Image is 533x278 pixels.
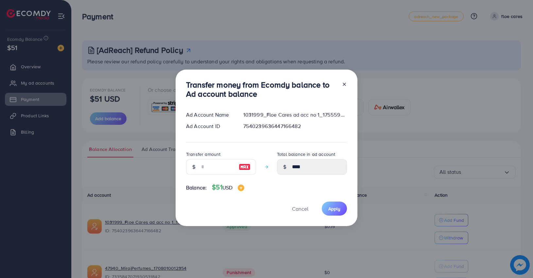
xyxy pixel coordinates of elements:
span: Cancel [292,205,308,212]
button: Apply [322,202,347,216]
span: Balance: [186,184,207,191]
button: Cancel [284,202,317,216]
div: 1031999_Floe Cares ad acc no 1_1755598915786 [238,111,352,119]
h3: Transfer money from Ecomdy balance to Ad account balance [186,80,336,99]
img: image [239,163,250,171]
span: Apply [328,205,340,212]
span: USD [222,184,232,191]
div: Ad Account ID [181,123,238,130]
label: Transfer amount [186,151,220,157]
label: Total balance in ad account [277,151,335,157]
h4: $51 [212,183,244,191]
div: 7540239636447166482 [238,123,352,130]
div: Ad Account Name [181,111,238,119]
img: image [238,185,244,191]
